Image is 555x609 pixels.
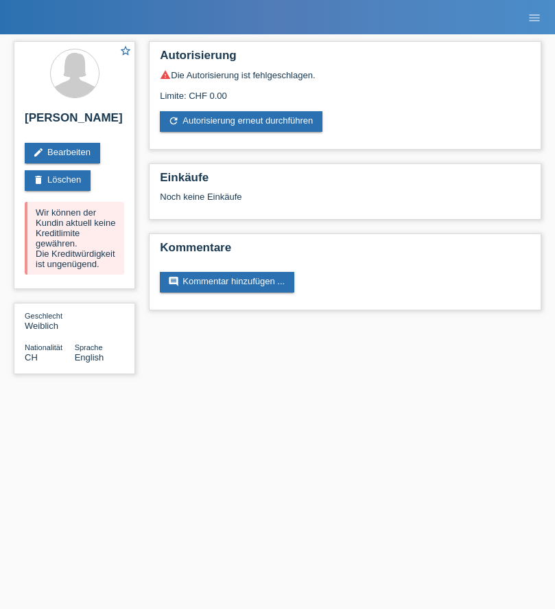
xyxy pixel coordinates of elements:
div: Limite: CHF 0.00 [160,80,530,101]
i: menu [528,11,541,25]
i: star_border [119,45,132,57]
a: editBearbeiten [25,143,100,163]
h2: Kommentare [160,241,530,262]
span: Nationalität [25,343,62,352]
i: comment [168,276,179,287]
i: edit [33,147,44,158]
span: Schweiz [25,352,38,363]
a: menu [521,13,548,21]
i: delete [33,174,44,185]
a: refreshAutorisierung erneut durchführen [160,111,322,132]
div: Noch keine Einkäufe [160,192,530,212]
i: warning [160,69,171,80]
div: Die Autorisierung ist fehlgeschlagen. [160,69,530,80]
div: Wir können der Kundin aktuell keine Kreditlimite gewähren. Die Kreditwürdigkeit ist ungenügend. [25,202,124,275]
div: Weiblich [25,310,75,331]
h2: Einkäufe [160,171,530,192]
span: Sprache [75,343,103,352]
a: deleteLöschen [25,170,91,191]
span: English [75,352,104,363]
span: Geschlecht [25,312,62,320]
h2: Autorisierung [160,49,530,69]
i: refresh [168,115,179,126]
h2: [PERSON_NAME] [25,111,124,132]
a: commentKommentar hinzufügen ... [160,272,294,292]
a: star_border [119,45,132,59]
